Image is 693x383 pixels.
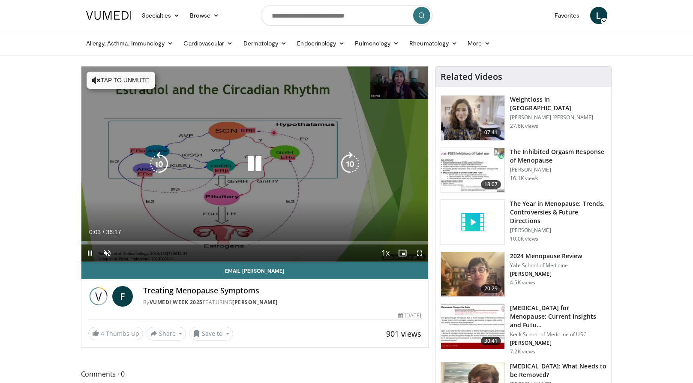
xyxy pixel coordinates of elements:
[143,299,422,306] div: By FEATURING
[441,252,606,297] a: 20:29 2024 Menopause Review Yale School of Medicine [PERSON_NAME] 4.5K views
[150,299,203,306] a: Vumedi Week 2025
[86,11,132,20] img: VuMedi Logo
[462,35,495,52] a: More
[510,304,606,329] h3: [MEDICAL_DATA] for Menopause: Current Insights and Futu…
[112,286,133,307] a: F
[232,299,278,306] a: [PERSON_NAME]
[441,304,606,355] a: 30:41 [MEDICAL_DATA] for Menopause: Current Insights and Futu… Keck School of Medicine of USC [PE...
[411,244,428,262] button: Fullscreen
[510,148,606,165] h3: The Inhibited Orgasm Response of Menopause
[510,331,606,338] p: Keck School of Medicine of USC
[481,128,501,137] span: 07:41
[137,7,185,24] a: Specialties
[185,7,224,24] a: Browse
[99,244,116,262] button: Unmute
[510,279,535,286] p: 4.5K views
[238,35,292,52] a: Dermatology
[510,348,535,355] p: 7.2K views
[441,148,606,193] a: 18:07 The Inhibited Orgasm Response of Menopause [PERSON_NAME] 16.1K views
[178,35,238,52] a: Cardiovascular
[481,284,501,293] span: 20:29
[147,327,186,341] button: Share
[441,200,504,244] img: video_placeholder_short.svg
[89,229,101,235] span: 0:03
[81,368,429,380] span: Comments 0
[404,35,462,52] a: Rheumatology
[590,7,607,24] a: L
[510,199,606,225] h3: The Year in Menopause: Trends, Controversies & Future Directions
[81,262,429,279] a: Email [PERSON_NAME]
[143,286,422,296] h4: Treating Menopause Symptoms
[510,227,606,234] p: [PERSON_NAME]
[87,72,155,89] button: Tap to unmute
[189,327,233,341] button: Save to
[398,312,421,320] div: [DATE]
[510,166,606,173] p: [PERSON_NAME]
[510,252,582,260] h3: 2024 Menopause Review
[481,337,501,345] span: 30:41
[350,35,404,52] a: Pulmonology
[88,327,143,340] a: 4 Thumbs Up
[510,95,606,112] h3: Weightloss in [GEOGRAPHIC_DATA]
[510,262,582,269] p: Yale School of Medicine
[441,252,504,297] img: 692f135d-47bd-4f7e-b54d-786d036e68d3.150x105_q85_crop-smart_upscale.jpg
[441,304,504,349] img: 47271b8a-94f4-49c8-b914-2a3d3af03a9e.150x105_q85_crop-smart_upscale.jpg
[441,95,606,141] a: 07:41 Weightloss in [GEOGRAPHIC_DATA] [PERSON_NAME] [PERSON_NAME] 27.6K views
[441,148,504,193] img: 283c0f17-5e2d-42ba-a87c-168d447cdba4.150x105_q85_crop-smart_upscale.jpg
[292,35,350,52] a: Endocrinology
[394,244,411,262] button: Enable picture-in-picture mode
[510,114,606,121] p: [PERSON_NAME] [PERSON_NAME]
[510,235,538,242] p: 10.0K views
[106,229,121,235] span: 36:17
[81,244,99,262] button: Pause
[88,286,109,307] img: Vumedi Week 2025
[441,96,504,140] img: 9983fed1-7565-45be-8934-aef1103ce6e2.150x105_q85_crop-smart_upscale.jpg
[510,175,538,182] p: 16.1K views
[510,362,606,379] h3: [MEDICAL_DATA]: What Needs to be Removed?
[261,5,432,26] input: Search topics, interventions
[103,229,105,235] span: /
[101,329,104,338] span: 4
[81,35,179,52] a: Allergy, Asthma, Immunology
[510,123,538,130] p: 27.6K views
[441,72,502,82] h4: Related Videos
[377,244,394,262] button: Playback Rate
[549,7,585,24] a: Favorites
[386,329,421,339] span: 901 views
[510,271,582,277] p: [PERSON_NAME]
[81,241,429,244] div: Progress Bar
[481,180,501,189] span: 18:07
[510,340,606,347] p: [PERSON_NAME]
[441,199,606,245] a: The Year in Menopause: Trends, Controversies & Future Directions [PERSON_NAME] 10.0K views
[81,66,429,262] video-js: Video Player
